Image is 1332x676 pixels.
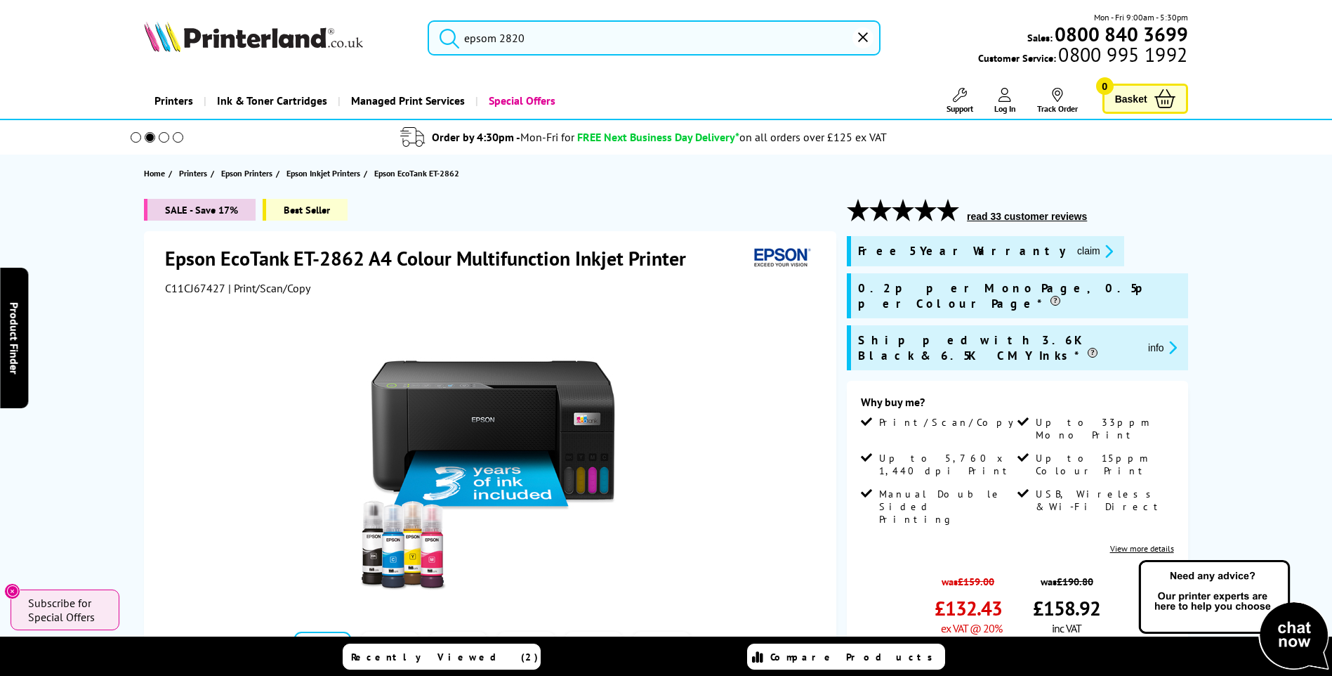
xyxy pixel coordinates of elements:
button: read 33 customer reviews [963,210,1091,223]
a: Recently Viewed (2) [343,644,541,670]
a: Printers [179,166,211,181]
button: promo-description [1144,339,1181,356]
span: 0800 995 1992 [1056,48,1187,61]
h1: Epson EcoTank ET-2862 A4 Colour Multifunction Inkjet Printer [165,245,700,271]
a: Support [947,88,973,114]
span: Customer Service: [978,48,1187,65]
span: Manual Double Sided Printing [879,488,1014,526]
div: on all orders over £125 ex VAT [739,130,887,144]
button: Close [4,583,20,599]
span: Up to 5,760 x 1,440 dpi Print [879,452,1014,477]
span: Subscribe for Special Offers [28,596,105,624]
img: Open Live Chat window [1135,558,1332,673]
span: Compare Products [770,651,940,663]
span: was [1033,568,1100,588]
span: Home [144,166,165,181]
a: Printers [144,83,204,119]
span: Shipped with 3.6K Black & 6.5K CMY Inks* [858,332,1137,363]
span: Print/Scan/Copy [879,416,1024,429]
span: £132.43 [935,595,1002,621]
a: Printerland Logo [144,21,410,55]
a: Compare Products [747,644,945,670]
span: was [935,568,1002,588]
img: Epson EcoTank ET-2862 [355,323,630,599]
a: Track Order [1037,88,1078,114]
span: £158.92 [1033,595,1100,621]
span: SALE - Save 17% [144,199,256,221]
span: | Print/Scan/Copy [228,281,310,295]
strike: £190.80 [1057,575,1093,588]
span: Recently Viewed (2) [351,651,539,663]
a: Special Offers [475,83,566,119]
a: Log In [994,88,1016,114]
a: Epson Printers [221,166,276,181]
img: Epson [749,245,813,271]
span: Epson Inkjet Printers [286,166,360,181]
span: inc VAT [1052,621,1081,635]
span: Epson EcoTank ET-2862 [374,168,459,178]
a: 0800 840 3699 [1053,27,1188,41]
b: 0800 840 3699 [1055,21,1188,47]
a: Home [144,166,169,181]
span: ex VAT @ 20% [941,621,1002,635]
span: 0 [1096,77,1114,95]
a: Ink & Toner Cartridges [204,83,338,119]
span: Up to 15ppm Colour Print [1036,452,1171,477]
span: Support [947,103,973,114]
span: Sales: [1027,31,1053,44]
span: Product Finder [7,302,21,375]
a: Epson Inkjet Printers [286,166,364,181]
span: 0.2p per Mono Page, 0.5p per Colour Page* [858,280,1181,311]
a: View more details [1110,543,1174,554]
span: Free 5 Year Warranty [858,243,1066,259]
button: promo-description [1073,243,1117,259]
span: Log In [994,103,1016,114]
strike: £159.00 [958,575,994,588]
span: USB, Wireless & Wi-Fi Direct [1036,488,1171,513]
input: Search prod [428,20,881,56]
a: Managed Print Services [338,83,475,119]
span: FREE Next Business Day Delivery* [577,130,739,144]
span: Printers [179,166,207,181]
span: Mon-Fri for [520,130,574,144]
span: C11CJ67427 [165,281,225,295]
img: Printerland Logo [144,21,363,52]
li: modal_delivery [112,125,1177,150]
span: Best Seller [263,199,348,221]
a: Basket 0 [1102,84,1188,114]
span: Mon - Fri 9:00am - 5:30pm [1094,11,1188,24]
span: Ink & Toner Cartridges [217,83,327,119]
span: Epson Printers [221,166,272,181]
div: Why buy me? [861,395,1174,416]
span: Order by 4:30pm - [432,130,574,144]
span: Basket [1115,89,1147,108]
span: Up to 33ppm Mono Print [1036,416,1171,441]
